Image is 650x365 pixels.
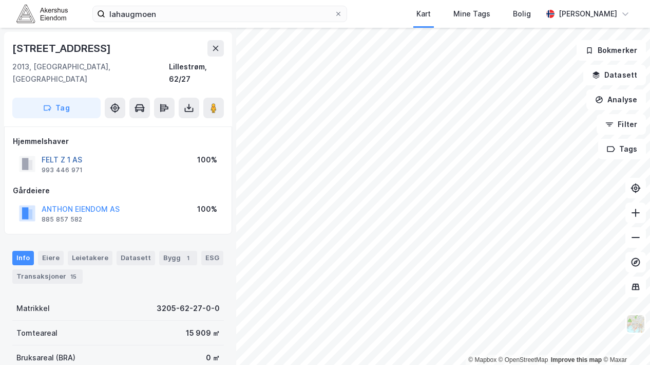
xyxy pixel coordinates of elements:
div: Kontrollprogram for chat [599,316,650,365]
div: Lillestrøm, 62/27 [169,61,224,85]
button: Tag [12,98,101,118]
button: Analyse [586,89,646,110]
div: 993 446 971 [42,166,83,174]
button: Tags [598,139,646,159]
input: Søk på adresse, matrikkel, gårdeiere, leietakere eller personer [105,6,334,22]
div: Info [12,251,34,265]
img: akershus-eiendom-logo.9091f326c980b4bce74ccdd9f866810c.svg [16,5,68,23]
button: Datasett [583,65,646,85]
div: Datasett [117,251,155,265]
div: [PERSON_NAME] [559,8,617,20]
div: 2013, [GEOGRAPHIC_DATA], [GEOGRAPHIC_DATA] [12,61,169,85]
a: Mapbox [468,356,496,363]
button: Filter [597,114,646,135]
div: 885 857 582 [42,215,82,224]
div: 15 909 ㎡ [186,327,220,339]
div: 1 [183,253,193,263]
div: Leietakere [68,251,112,265]
div: Kart [416,8,431,20]
div: Transaksjoner [12,269,83,284]
div: 3205-62-27-0-0 [157,302,220,315]
div: 0 ㎡ [206,352,220,364]
div: [STREET_ADDRESS] [12,40,113,57]
div: Bygg [159,251,197,265]
div: Eiere [38,251,64,265]
div: Hjemmelshaver [13,135,223,148]
div: 100% [197,154,217,166]
div: 100% [197,203,217,215]
div: Bolig [513,8,531,20]
div: Bruksareal (BRA) [16,352,75,364]
a: OpenStreetMap [499,356,548,363]
div: Gårdeiere [13,185,223,197]
img: Z [626,314,645,334]
div: 15 [68,271,79,282]
div: Mine Tags [453,8,490,20]
a: Improve this map [551,356,602,363]
div: Matrikkel [16,302,50,315]
button: Bokmerker [577,40,646,61]
div: Tomteareal [16,327,58,339]
div: ESG [201,251,223,265]
iframe: Chat Widget [599,316,650,365]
